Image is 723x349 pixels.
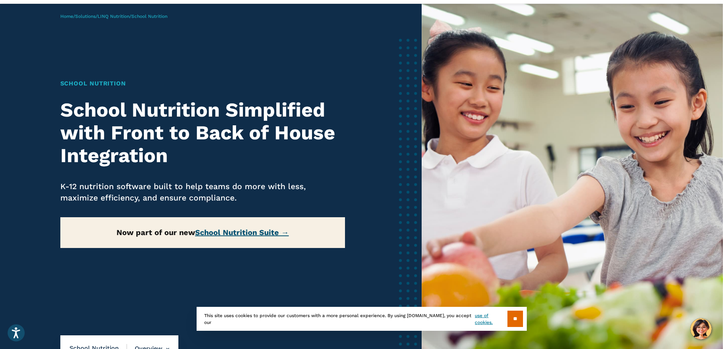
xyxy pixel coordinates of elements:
a: School Nutrition Suite → [195,228,289,237]
h2: School Nutrition Simplified with Front to Back of House Integration [60,99,345,167]
span: / / / [60,14,167,19]
strong: Now part of our new [117,228,289,237]
a: Solutions [75,14,96,19]
a: Home [60,14,73,19]
h1: School Nutrition [60,79,345,88]
a: LINQ Nutrition [98,14,129,19]
a: use of cookies. [475,312,507,326]
span: School Nutrition [131,14,167,19]
p: K-12 nutrition software built to help teams do more with less, maximize efficiency, and ensure co... [60,181,345,204]
div: This site uses cookies to provide our customers with a more personal experience. By using [DOMAIN... [197,307,527,331]
button: Hello, have a question? Let’s chat. [690,318,712,340]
